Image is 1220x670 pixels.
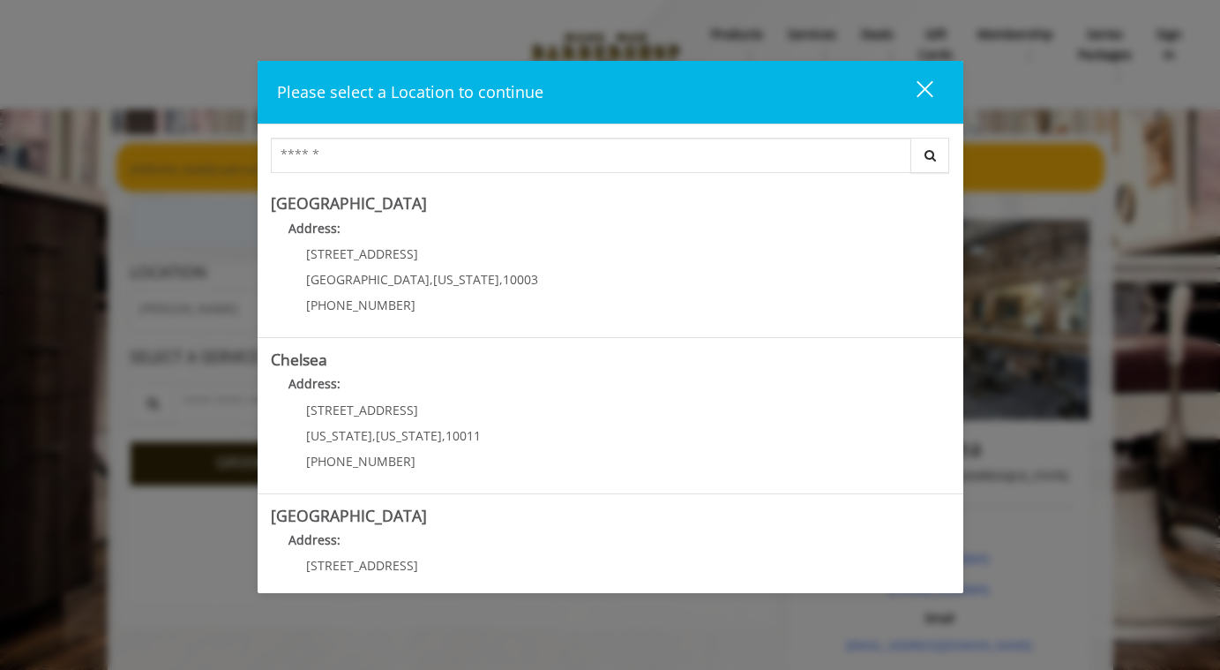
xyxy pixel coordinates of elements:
[372,583,376,599] span: ,
[288,375,341,392] b: Address:
[306,245,418,262] span: [STREET_ADDRESS]
[503,271,538,288] span: 10003
[306,427,372,444] span: [US_STATE]
[277,81,543,102] span: Please select a Location to continue
[271,192,427,214] b: [GEOGRAPHIC_DATA]
[306,402,418,418] span: [STREET_ADDRESS]
[306,297,415,313] span: [PHONE_NUMBER]
[306,557,418,574] span: [STREET_ADDRESS]
[445,427,481,444] span: 10011
[445,583,481,599] span: 10011
[442,427,445,444] span: ,
[884,74,944,110] button: close dialog
[896,79,932,106] div: close dialog
[430,271,433,288] span: ,
[271,138,950,182] div: Center Select
[288,220,341,237] b: Address:
[306,583,372,599] span: [US_STATE]
[376,427,442,444] span: [US_STATE]
[920,149,940,162] i: Search button
[442,583,445,599] span: ,
[376,583,442,599] span: [US_STATE]
[499,271,503,288] span: ,
[306,271,430,288] span: [GEOGRAPHIC_DATA]
[271,349,327,370] b: Chelsea
[433,271,499,288] span: [US_STATE]
[306,453,415,470] span: [PHONE_NUMBER]
[288,531,341,548] b: Address:
[271,138,911,173] input: Search Center
[271,505,427,526] b: [GEOGRAPHIC_DATA]
[372,427,376,444] span: ,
